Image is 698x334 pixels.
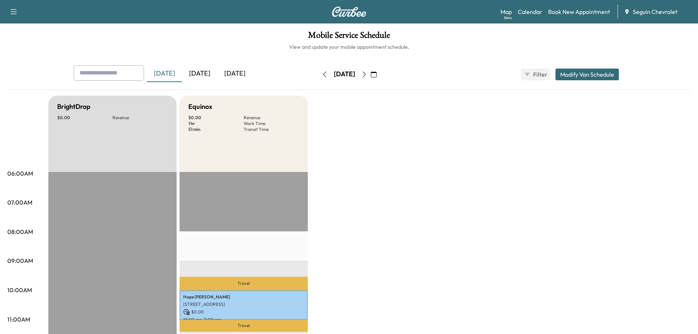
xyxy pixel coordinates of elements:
[555,69,619,80] button: Modify Van Schedule
[7,31,691,43] h1: Mobile Service Schedule
[183,294,304,300] p: Hope [PERSON_NAME]
[188,102,212,112] h5: Equinox
[7,227,33,236] p: 08:00AM
[521,69,550,80] button: Filter
[244,115,299,121] p: Revenue
[182,65,217,82] div: [DATE]
[7,286,32,294] p: 10:00AM
[7,169,33,178] p: 06:00AM
[7,256,33,265] p: 09:00AM
[332,7,367,17] img: Curbee Logo
[244,126,299,132] p: Transit Time
[57,115,112,121] p: $ 0.00
[334,70,355,79] div: [DATE]
[112,115,168,121] p: Revenue
[217,65,252,82] div: [DATE]
[188,126,244,132] p: 51 min
[501,7,512,16] a: MapBeta
[188,121,244,126] p: 1 hr
[180,320,308,331] p: Travel
[180,277,308,290] p: Travel
[548,7,610,16] a: Book New Appointment
[7,43,691,51] h6: View and update your mobile appointment schedule.
[533,70,546,79] span: Filter
[183,309,304,315] p: $ 0.00
[518,7,542,16] a: Calendar
[57,102,91,112] h5: BrightDrop
[504,15,512,21] div: Beta
[183,317,304,323] p: 10:00 am - 11:00 am
[183,301,304,307] p: [STREET_ADDRESS]
[147,65,182,82] div: [DATE]
[188,115,244,121] p: $ 0.00
[633,7,677,16] span: Seguin Chevrolet
[7,198,32,207] p: 07:00AM
[244,121,299,126] p: Work Time
[7,315,30,324] p: 11:00AM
